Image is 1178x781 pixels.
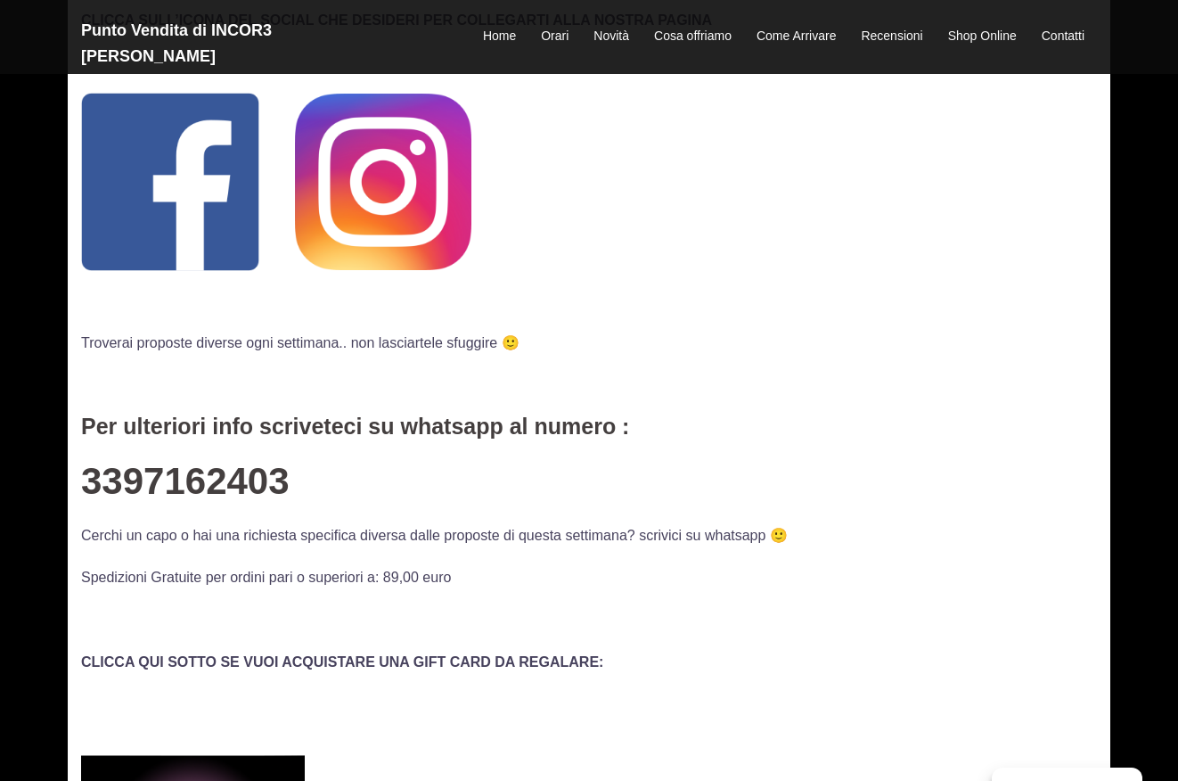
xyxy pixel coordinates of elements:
a: Novità [593,26,629,47]
a: Come Arrivare [757,26,836,47]
h4: Per ulteriori info scriveteci su whatsapp al numero : [81,415,1097,440]
strong: CLICCA QUI SOTTO SE VUOI ACQUISTARE UNA GIFT CARD DA REGALARE: [81,654,603,670]
a: Recensioni [861,26,922,47]
a: Shop Online [948,26,1017,47]
p: Spedizioni Gratuite per ordini pari o superiori a: 89,00 euro [81,565,1097,589]
h2: 3397162403 [81,461,1097,502]
a: Home [483,26,516,47]
h2: Punto Vendita di INCOR3 [PERSON_NAME] [81,18,402,70]
a: Cosa offriamo [654,26,732,47]
a: Contatti [1042,26,1084,47]
p: Cerchi un capo o hai una richiesta specifica diversa dalle proposte di questa settimana? scrivici... [81,523,1097,547]
a: Orari [541,26,569,47]
p: Troverai proposte diverse ogni settimana.. non lasciartele sfuggire 🙂 [81,331,1097,355]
